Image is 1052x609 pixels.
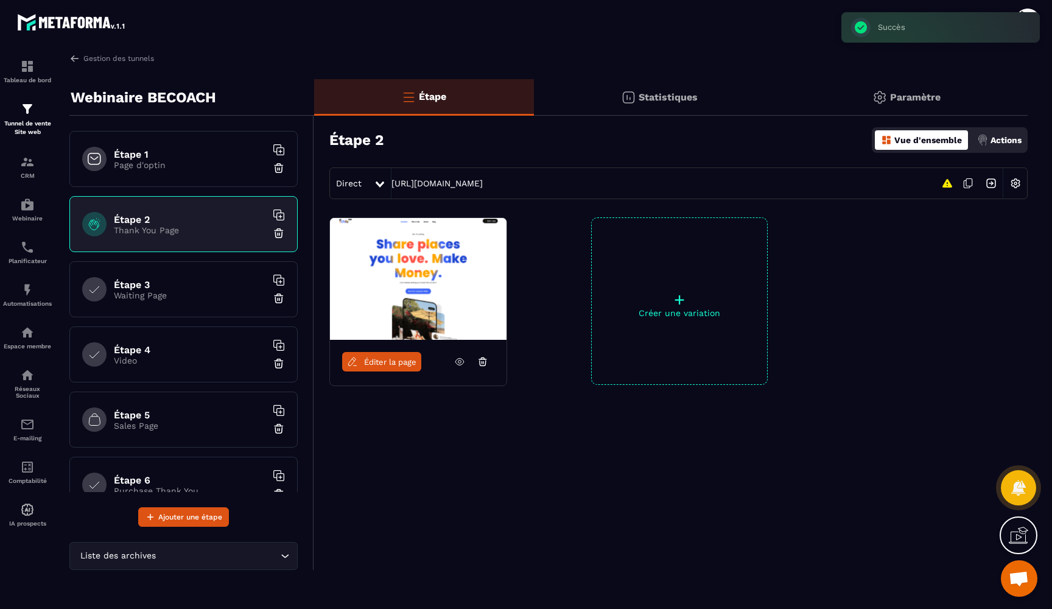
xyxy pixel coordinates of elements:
[114,149,266,160] h6: Étape 1
[342,352,421,371] a: Éditer la page
[20,283,35,297] img: automations
[890,91,941,103] p: Paramètre
[20,325,35,340] img: automations
[3,146,52,188] a: formationformationCRM
[114,356,266,365] p: Video
[336,178,362,188] span: Direct
[20,155,35,169] img: formation
[20,102,35,116] img: formation
[3,188,52,231] a: automationsautomationsWebinaire
[69,542,298,570] div: Search for option
[3,77,52,83] p: Tableau de bord
[3,343,52,350] p: Espace membre
[17,11,127,33] img: logo
[138,507,229,527] button: Ajouter une étape
[158,511,222,523] span: Ajouter une étape
[3,119,52,136] p: Tunnel de vente Site web
[3,93,52,146] a: formationformationTunnel de vente Site web
[592,308,767,318] p: Créer une variation
[69,53,154,64] a: Gestion des tunnels
[3,520,52,527] p: IA prospects
[3,451,52,493] a: accountantaccountantComptabilité
[3,435,52,442] p: E-mailing
[419,91,446,102] p: Étape
[991,135,1022,145] p: Actions
[330,218,507,340] img: image
[69,53,80,64] img: arrow
[881,135,892,146] img: dashboard-orange.40269519.svg
[20,197,35,212] img: automations
[273,292,285,304] img: trash
[273,423,285,435] img: trash
[20,240,35,255] img: scheduler
[114,486,266,496] p: Purchase Thank You
[114,279,266,290] h6: Étape 3
[3,172,52,179] p: CRM
[114,214,266,225] h6: Étape 2
[114,290,266,300] p: Waiting Page
[20,417,35,432] img: email
[329,132,384,149] h3: Étape 2
[872,90,887,105] img: setting-gr.5f69749f.svg
[20,502,35,517] img: automations
[114,160,266,170] p: Page d'optin
[977,135,988,146] img: actions.d6e523a2.png
[114,344,266,356] h6: Étape 4
[3,258,52,264] p: Planificateur
[3,408,52,451] a: emailemailE-mailing
[621,90,636,105] img: stats.20deebd0.svg
[3,477,52,484] p: Comptabilité
[3,231,52,273] a: schedulerschedulerPlanificateur
[77,549,158,563] span: Liste des archives
[3,316,52,359] a: automationsautomationsEspace membre
[401,90,416,104] img: bars-o.4a397970.svg
[114,409,266,421] h6: Étape 5
[114,421,266,431] p: Sales Page
[1001,560,1037,597] div: Ouvrir le chat
[20,59,35,74] img: formation
[3,385,52,399] p: Réseaux Sociaux
[592,291,767,308] p: +
[273,357,285,370] img: trash
[3,359,52,408] a: social-networksocial-networkRéseaux Sociaux
[1004,172,1027,195] img: setting-w.858f3a88.svg
[273,162,285,174] img: trash
[114,474,266,486] h6: Étape 6
[364,357,416,367] span: Éditer la page
[273,488,285,500] img: trash
[639,91,698,103] p: Statistiques
[158,549,278,563] input: Search for option
[3,215,52,222] p: Webinaire
[3,273,52,316] a: automationsautomationsAutomatisations
[3,50,52,93] a: formationformationTableau de bord
[114,225,266,235] p: Thank You Page
[71,85,216,110] p: Webinaire BECOACH
[391,178,483,188] a: [URL][DOMAIN_NAME]
[273,227,285,239] img: trash
[894,135,962,145] p: Vue d'ensemble
[3,300,52,307] p: Automatisations
[20,368,35,382] img: social-network
[980,172,1003,195] img: arrow-next.bcc2205e.svg
[20,460,35,474] img: accountant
